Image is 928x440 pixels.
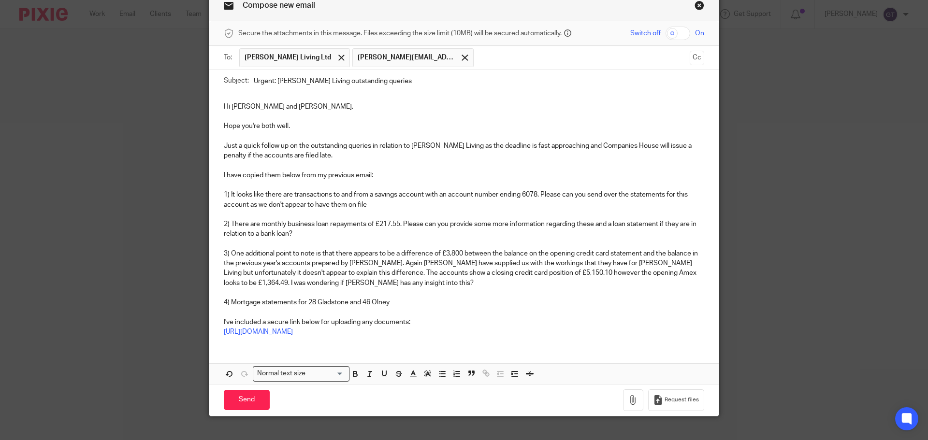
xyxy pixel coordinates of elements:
div: Search for option [253,366,349,381]
label: To: [224,53,234,62]
input: Send [224,390,270,411]
span: Normal text size [255,369,308,379]
p: 3) One additional point to note is that there appears to be a difference of £3,800 between the ba... [224,249,704,288]
p: Hope you're both well. [224,121,704,131]
span: Secure the attachments in this message. Files exceeding the size limit (10MB) will be secured aut... [238,28,562,38]
label: Subject: [224,76,249,85]
span: [PERSON_NAME][EMAIL_ADDRESS][DOMAIN_NAME] [358,53,454,62]
p: Just a quick follow up on the outstanding queries in relation to [PERSON_NAME] Living as the dead... [224,141,704,161]
span: Compose new email [243,1,315,9]
button: Cc [690,51,704,65]
span: Switch off [630,28,661,38]
span: [PERSON_NAME] Living Ltd [245,53,331,62]
span: On [695,28,704,38]
span: Request files [665,396,699,404]
a: [URL][DOMAIN_NAME] [224,328,293,335]
p: 1) It looks like there are transactions to and from a savings account with an account number endi... [224,190,704,210]
p: 2) There are monthly business loan repayments of £217.55. Please can you provide some more inform... [224,219,704,239]
input: Search for option [309,369,344,379]
p: Hi [PERSON_NAME] and [PERSON_NAME], [224,102,704,112]
button: Request files [648,389,704,411]
p: I've included a secure link below for uploading any documents: [224,317,704,327]
p: I have copied them below from my previous email: [224,170,704,180]
a: Close this dialog window [695,0,704,14]
p: 4) Mortgage statements for 28 Gladstone and 46 Olney [224,298,704,307]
